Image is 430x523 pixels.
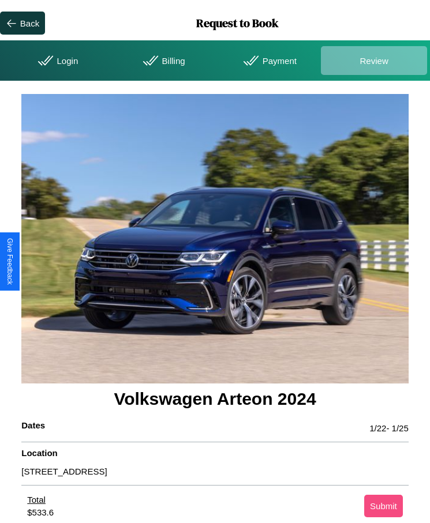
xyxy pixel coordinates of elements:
[27,507,54,517] div: $ 533.6
[21,94,409,383] img: car
[45,15,430,31] h1: Request to Book
[21,383,409,415] h3: Volkswagen Arteon 2024
[27,495,54,507] div: Total
[21,420,45,436] h4: Dates
[3,46,109,75] div: Login
[369,420,409,436] p: 1 / 22 - 1 / 25
[6,238,14,285] div: Give Feedback
[21,464,409,479] p: [STREET_ADDRESS]
[109,46,215,75] div: Billing
[364,495,403,517] button: Submit
[215,46,321,75] div: Payment
[21,448,409,464] h4: Location
[20,18,39,28] div: Back
[321,46,427,75] div: Review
